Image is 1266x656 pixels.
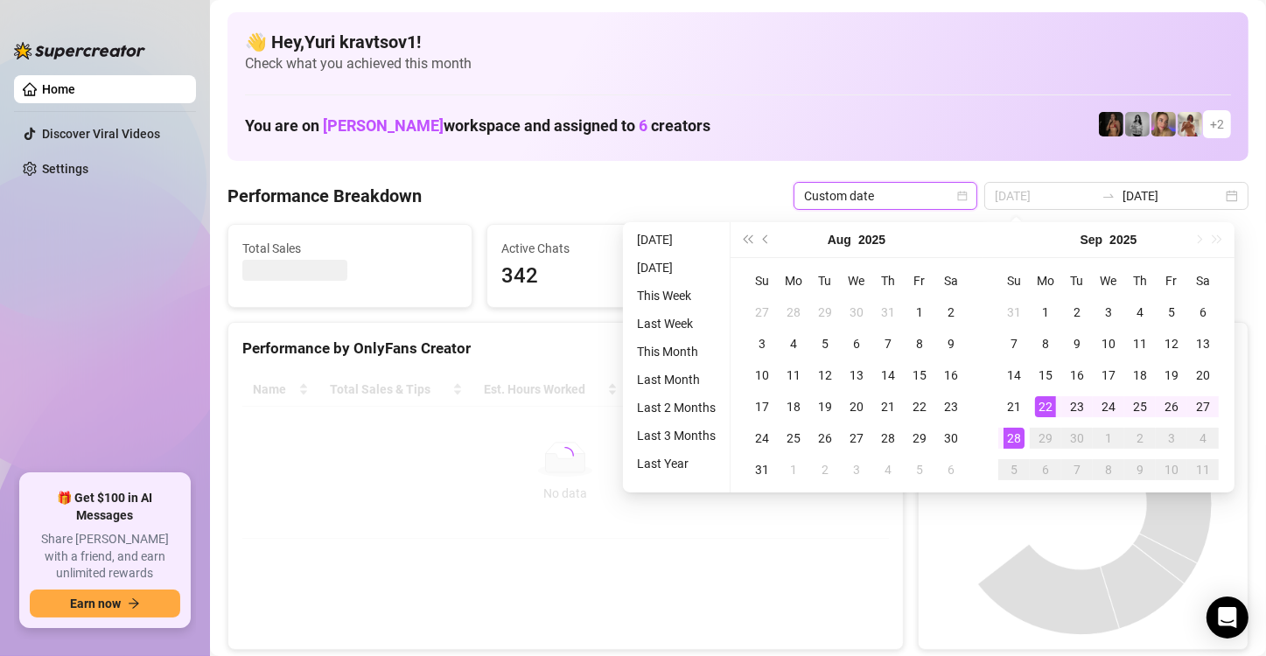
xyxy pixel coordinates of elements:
[752,428,773,449] div: 24
[1061,391,1093,422] td: 2025-09-23
[935,454,967,485] td: 2025-09-06
[998,328,1030,359] td: 2025-09-07
[630,229,723,250] li: [DATE]
[1098,365,1119,386] div: 17
[1004,428,1025,449] div: 28
[1156,454,1187,485] td: 2025-10-10
[904,297,935,328] td: 2025-08-01
[909,333,930,354] div: 8
[872,422,904,454] td: 2025-08-28
[815,302,836,323] div: 29
[878,396,899,417] div: 21
[630,257,723,278] li: [DATE]
[556,447,574,464] span: loading
[1161,302,1182,323] div: 5
[1124,422,1156,454] td: 2025-10-02
[998,422,1030,454] td: 2025-09-28
[42,162,88,176] a: Settings
[1035,302,1056,323] div: 1
[778,422,809,454] td: 2025-08-25
[1030,359,1061,391] td: 2025-09-15
[935,265,967,297] th: Sa
[998,359,1030,391] td: 2025-09-14
[909,365,930,386] div: 15
[941,365,962,386] div: 16
[872,265,904,297] th: Th
[1124,391,1156,422] td: 2025-09-25
[70,597,121,611] span: Earn now
[815,365,836,386] div: 12
[809,422,841,454] td: 2025-08-26
[1093,359,1124,391] td: 2025-09-17
[752,396,773,417] div: 17
[783,365,804,386] div: 11
[630,425,723,446] li: Last 3 Months
[1061,328,1093,359] td: 2025-09-09
[872,391,904,422] td: 2025-08-21
[1030,422,1061,454] td: 2025-09-29
[1124,328,1156,359] td: 2025-09-11
[941,396,962,417] div: 23
[872,328,904,359] td: 2025-08-07
[935,391,967,422] td: 2025-08-23
[778,328,809,359] td: 2025-08-04
[746,328,778,359] td: 2025-08-03
[1093,297,1124,328] td: 2025-09-03
[757,222,776,257] button: Previous month (PageUp)
[1193,459,1214,480] div: 11
[941,302,962,323] div: 2
[1067,396,1088,417] div: 23
[995,186,1095,206] input: Start date
[841,359,872,391] td: 2025-08-13
[1035,333,1056,354] div: 8
[1193,333,1214,354] div: 13
[128,597,140,610] span: arrow-right
[1151,112,1176,136] img: Cherry
[1030,328,1061,359] td: 2025-09-08
[1067,333,1088,354] div: 9
[1124,297,1156,328] td: 2025-09-04
[1156,391,1187,422] td: 2025-09-26
[242,337,889,360] div: Performance by OnlyFans Creator
[1093,328,1124,359] td: 2025-09-10
[904,454,935,485] td: 2025-09-05
[878,333,899,354] div: 7
[1187,454,1219,485] td: 2025-10-11
[1067,428,1088,449] div: 30
[878,428,899,449] div: 28
[909,302,930,323] div: 1
[1161,396,1182,417] div: 26
[1098,459,1119,480] div: 8
[846,428,867,449] div: 27
[1187,359,1219,391] td: 2025-09-20
[1098,302,1119,323] div: 3
[1210,115,1224,134] span: + 2
[904,422,935,454] td: 2025-08-29
[941,459,962,480] div: 6
[245,30,1231,54] h4: 👋 Hey, Yuri kravtsov1 !
[809,328,841,359] td: 2025-08-05
[846,459,867,480] div: 3
[1098,428,1119,449] div: 1
[1124,265,1156,297] th: Th
[1156,422,1187,454] td: 2025-10-03
[1207,597,1249,639] div: Open Intercom Messenger
[1004,459,1025,480] div: 5
[1004,333,1025,354] div: 7
[935,297,967,328] td: 2025-08-02
[752,459,773,480] div: 31
[909,428,930,449] div: 29
[1093,391,1124,422] td: 2025-09-24
[30,590,180,618] button: Earn nowarrow-right
[1061,265,1093,297] th: Tu
[14,42,145,59] img: logo-BBDzfeDw.svg
[639,116,647,135] span: 6
[1099,112,1123,136] img: D
[935,328,967,359] td: 2025-08-09
[815,459,836,480] div: 2
[809,391,841,422] td: 2025-08-19
[998,265,1030,297] th: Su
[1067,302,1088,323] div: 2
[904,328,935,359] td: 2025-08-08
[1130,459,1151,480] div: 9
